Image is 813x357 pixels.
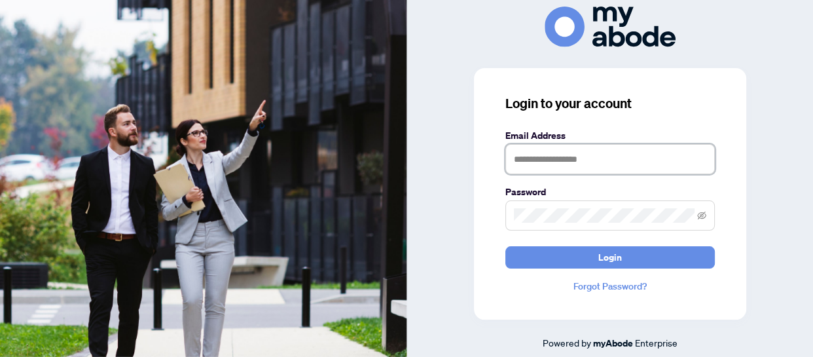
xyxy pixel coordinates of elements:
[545,7,676,47] img: ma-logo
[543,337,591,348] span: Powered by
[697,211,706,220] span: eye-invisible
[598,247,622,268] span: Login
[505,185,715,199] label: Password
[691,151,707,167] keeper-lock: Open Keeper Popup
[593,336,633,350] a: myAbode
[635,337,677,348] span: Enterprise
[505,94,715,113] h3: Login to your account
[505,128,715,143] label: Email Address
[505,246,715,269] button: Login
[505,279,715,293] a: Forgot Password?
